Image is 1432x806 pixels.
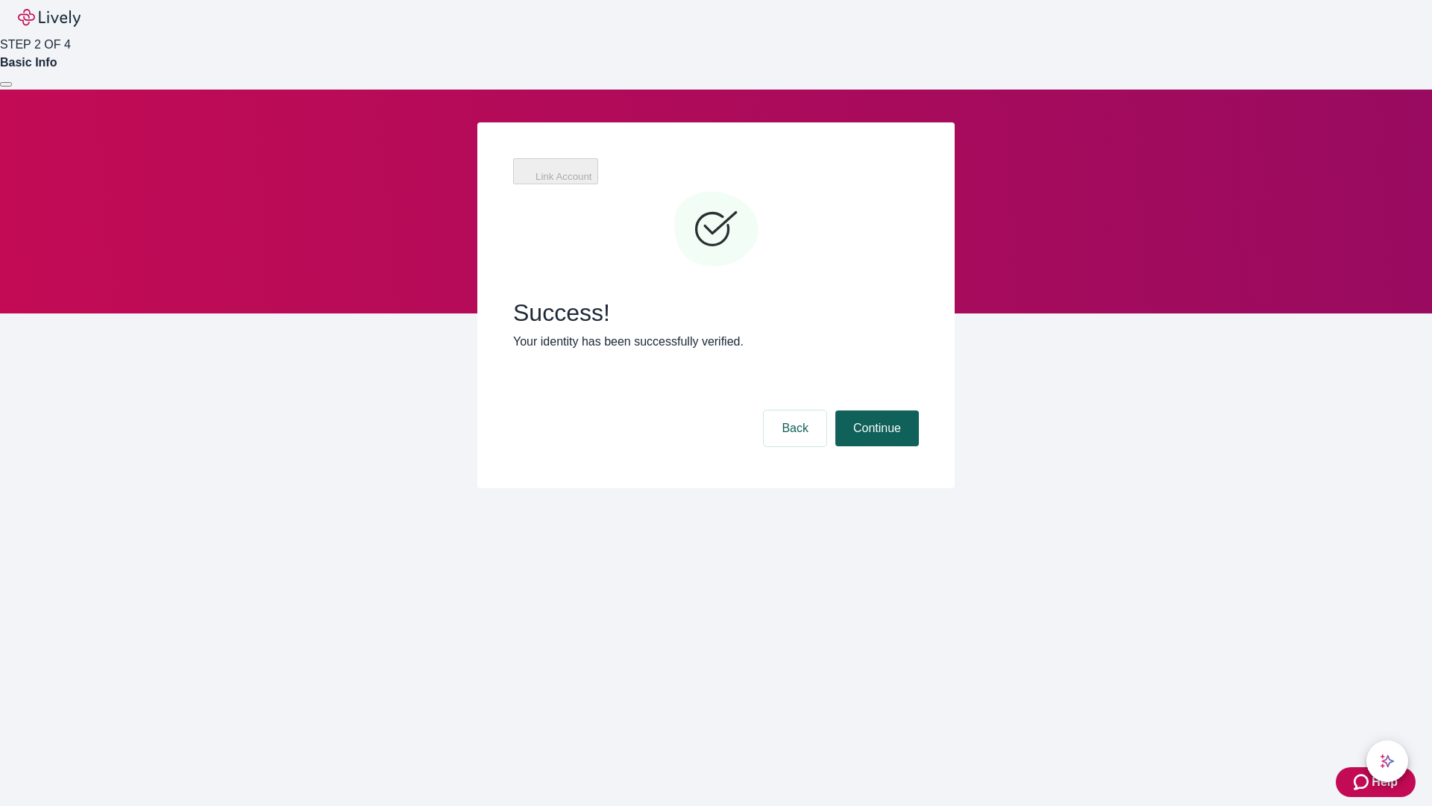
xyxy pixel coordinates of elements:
[513,158,598,184] button: Link Account
[1354,773,1372,791] svg: Zendesk support icon
[835,410,919,446] button: Continue
[671,185,761,275] svg: Checkmark icon
[18,9,81,27] img: Lively
[1372,773,1398,791] span: Help
[513,333,919,351] p: Your identity has been successfully verified.
[513,299,919,327] span: Success!
[1366,740,1408,782] button: chat
[1380,754,1395,769] svg: Lively AI Assistant
[1336,767,1416,797] button: Zendesk support iconHelp
[764,410,826,446] button: Back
